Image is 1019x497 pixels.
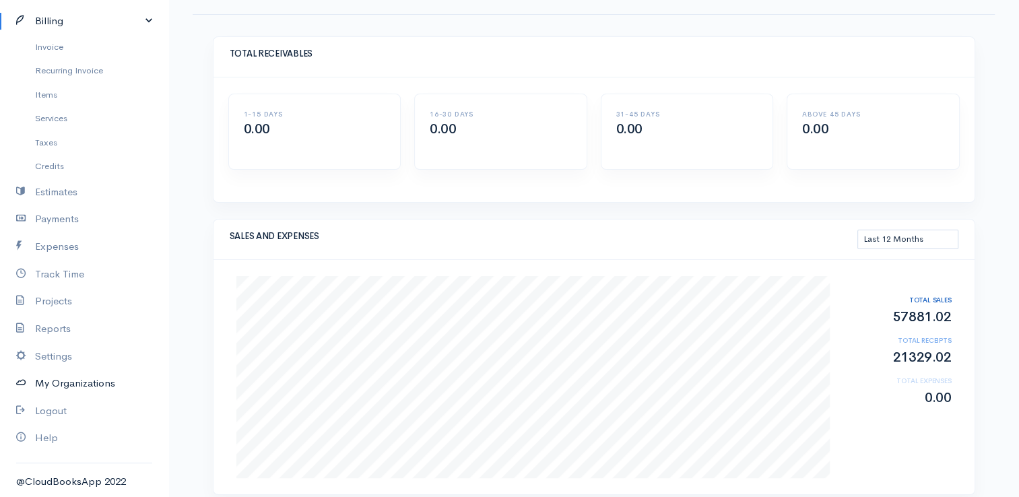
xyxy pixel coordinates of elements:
[430,110,572,118] h6: 16-30 DAYS
[843,310,951,325] h2: 57881.02
[843,296,951,304] h6: TOTAL SALES
[802,110,944,118] h6: ABOVE 45 DAYS
[16,474,152,490] div: @CloudBooksApp 2022
[616,121,643,137] span: 0.00
[616,110,758,118] h6: 31-45 DAYS
[802,121,828,137] span: 0.00
[230,49,958,59] h5: TOTAL RECEIVABLES
[843,377,951,385] h6: TOTAL EXPENSES
[230,232,857,241] h5: SALES AND EXPENSES
[843,391,951,405] h2: 0.00
[244,110,386,118] h6: 1-15 DAYS
[244,121,270,137] span: 0.00
[430,121,456,137] span: 0.00
[843,350,951,365] h2: 21329.02
[843,337,951,344] h6: TOTAL RECEIPTS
